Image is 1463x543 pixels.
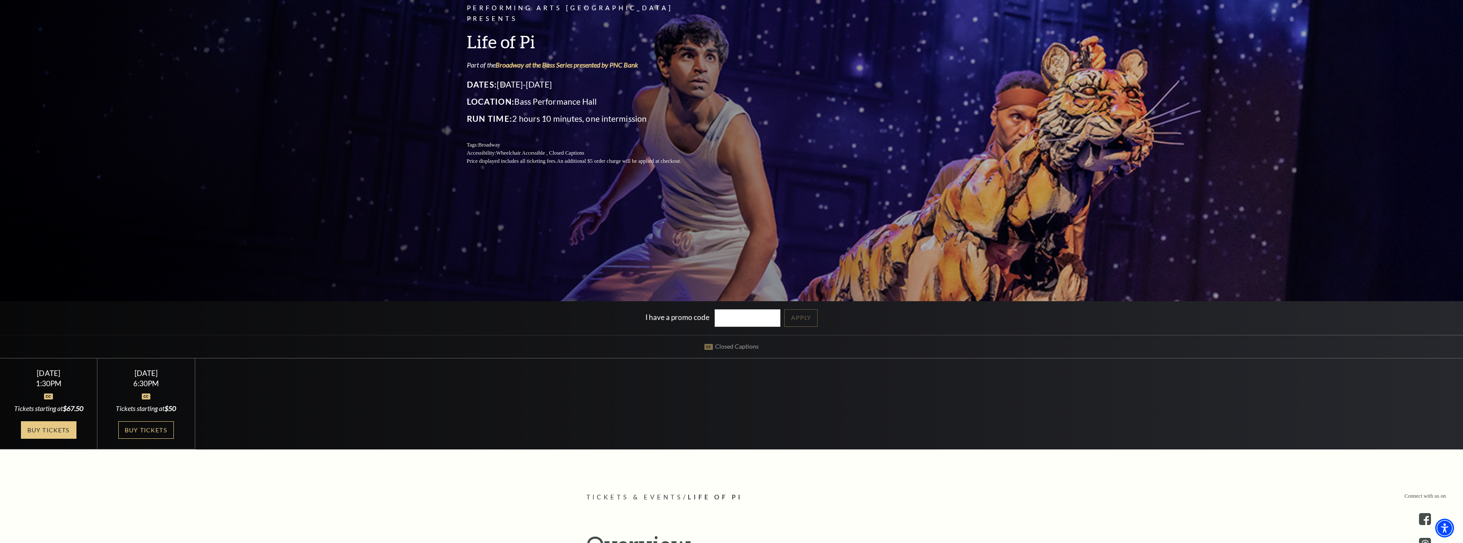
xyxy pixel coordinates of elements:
[586,492,877,503] p: /
[142,393,151,399] img: icon_oc.svg
[108,380,185,387] div: 6:30PM
[467,157,702,165] p: Price displayed includes all ticketing fees.
[467,60,702,70] p: Part of the
[467,114,513,123] span: Run Time:
[118,421,174,439] a: Buy Tickets
[467,141,702,149] p: Tags:
[467,3,702,24] p: Performing Arts [GEOGRAPHIC_DATA] Presents
[495,61,638,69] a: Broadway at the Bass Series presented by PNC Bank
[10,369,87,378] div: [DATE]
[688,493,743,501] span: Life of Pi
[108,369,185,378] div: [DATE]
[21,421,76,439] a: Buy Tickets
[467,149,702,157] p: Accessibility:
[478,142,500,148] span: Broadway
[10,380,87,387] div: 1:30PM
[467,31,702,53] h3: Life of Pi
[1435,519,1454,537] div: Accessibility Menu
[108,404,185,413] div: Tickets starting at
[467,97,515,106] span: Location:
[557,158,681,164] span: An additional $5 order charge will be applied at checkout.
[467,79,497,89] span: Dates:
[645,313,710,322] label: I have a promo code
[586,493,683,501] span: Tickets & Events
[63,404,83,412] span: $67.50
[164,404,176,412] span: $50
[467,112,702,126] p: 2 hours 10 minutes, one intermission
[10,404,87,413] div: Tickets starting at
[44,393,53,399] img: icon_oc.svg
[467,78,702,91] p: [DATE]-[DATE]
[1404,492,1446,500] p: Connect with us on
[467,95,702,109] p: Bass Performance Hall
[496,150,584,156] span: Wheelchair Accessible , Closed Captions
